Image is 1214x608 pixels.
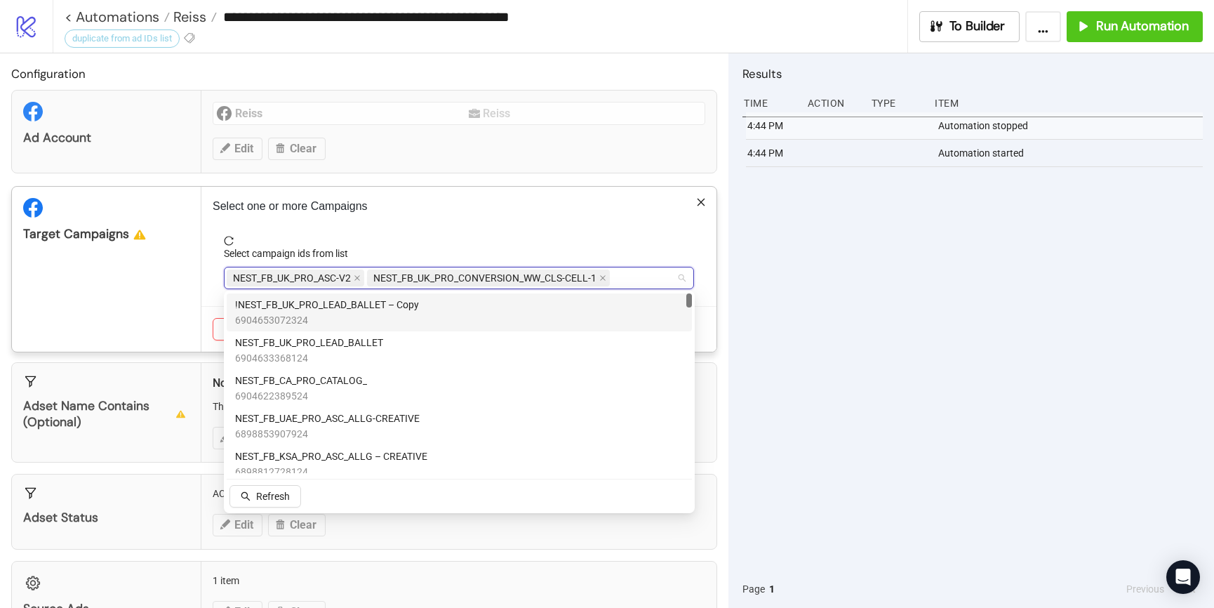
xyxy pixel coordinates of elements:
[235,464,427,480] span: 6898812728124
[746,112,800,139] div: 4:44 PM
[227,331,692,369] div: NEST_FB_UK_PRO_LEAD_BALLET
[937,112,1206,139] div: Automation stopped
[1025,11,1061,42] button: ...
[241,491,251,501] span: search
[235,335,383,350] span: NEST_FB_UK_PRO_LEAD_BALLET
[235,388,367,404] span: 6904622389524
[170,10,217,24] a: Reiss
[227,407,692,445] div: NEST_FB_UAE_PRO_ASC_ALLG-CREATIVE
[742,90,796,117] div: Time
[613,270,615,286] input: Select campaign ids from list
[256,491,290,502] span: Refresh
[227,293,692,331] div: !NEST_FB_UK_PRO_LEAD_BALLET – Copy
[1166,560,1200,594] div: Open Intercom Messenger
[1122,581,1168,597] button: Previous
[227,270,364,286] span: NEST_FB_UK_PRO_ASC-V2
[933,90,1203,117] div: Item
[742,581,765,597] span: Page
[233,270,351,286] span: NEST_FB_UK_PRO_ASC-V2
[919,11,1020,42] button: To Builder
[235,373,367,388] span: NEST_FB_CA_PRO_CATALOG_
[742,65,1203,83] h2: Results
[367,270,610,286] span: NEST_FB_UK_PRO_CONVERSION_WW_CLS-CELL-1
[227,445,692,483] div: NEST_FB_KSA_PRO_ASC_ALLG – CREATIVE
[65,29,180,48] div: duplicate from ad IDs list
[224,236,694,246] span: reload
[696,197,706,207] span: close
[806,90,860,117] div: Action
[1067,11,1203,42] button: Run Automation
[870,90,924,117] div: Type
[354,275,361,282] span: close
[235,411,420,426] span: NEST_FB_UAE_PRO_ASC_ALLG-CREATIVE
[746,140,800,166] div: 4:44 PM
[227,369,692,407] div: NEST_FB_CA_PRO_CATALOG_
[213,318,265,341] button: Cancel
[765,581,779,597] button: 1
[599,275,606,282] span: close
[65,10,170,24] a: < Automations
[170,8,206,26] span: Reiss
[235,449,427,464] span: NEST_FB_KSA_PRO_ASC_ALLG – CREATIVE
[1096,18,1189,34] span: Run Automation
[224,246,357,261] label: Select campaign ids from list
[235,350,383,366] span: 6904633368124
[235,297,419,312] span: !NEST_FB_UK_PRO_LEAD_BALLET – Copy
[23,226,189,242] div: Target Campaigns
[949,18,1006,34] span: To Builder
[937,140,1206,166] div: Automation started
[11,65,717,83] h2: Configuration
[235,312,419,328] span: 6904653072324
[229,485,301,508] button: Refresh
[373,270,596,286] span: NEST_FB_UK_PRO_CONVERSION_WW_CLS-CELL-1
[213,198,705,215] p: Select one or more Campaigns
[235,426,420,442] span: 6898853907924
